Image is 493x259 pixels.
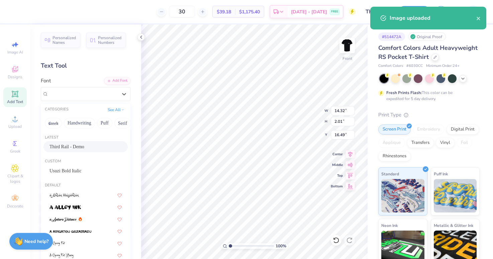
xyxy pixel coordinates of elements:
div: Add Font [104,77,130,85]
strong: Fresh Prints Flash: [386,90,422,95]
span: Center [331,152,343,157]
span: Clipart & logos [3,173,27,184]
div: Default [41,183,130,188]
span: FREE [331,9,338,14]
button: See All [106,106,126,113]
span: Top [331,173,343,178]
div: Latest [41,135,130,141]
div: Screen Print [378,124,411,135]
input: – – [169,6,195,18]
div: Original Proof [408,32,446,41]
span: Metallic & Glitter Ink [434,222,473,229]
img: Front [340,39,354,52]
img: Standard [381,179,424,212]
div: # 514472A [378,32,405,41]
div: Front [342,56,352,62]
button: Serif [114,118,131,128]
span: Minimum Order: 24 + [426,63,460,69]
span: Neon Ink [381,222,398,229]
span: Comfort Colors [378,63,403,69]
div: Transfers [407,138,434,148]
img: a Arigatou Gozaimasu [50,229,91,234]
strong: Need help? [24,238,48,245]
img: a Ahlan Wasahlan [50,193,79,198]
div: Digital Print [447,124,479,135]
div: Applique [378,138,405,148]
span: Decorate [7,203,23,209]
span: Standard [381,170,399,177]
span: 100 % [276,243,286,249]
span: Middle [331,163,343,167]
input: Untitled Design [361,5,393,18]
span: Image AI [7,50,23,55]
span: Third Rail - Demo [50,143,84,150]
span: Add Text [7,99,23,104]
span: Greek [10,149,20,154]
img: a Antara Distance [50,217,77,222]
button: Puff [97,118,112,128]
div: Foil [457,138,472,148]
label: Font [41,77,51,85]
span: Usuzi Bold Italic [50,167,82,174]
div: This color can be expedited for 5 day delivery. [386,90,469,102]
div: Rhinestones [378,151,411,161]
div: Vinyl [436,138,455,148]
span: $39.18 [217,8,231,15]
img: Puff Ink [434,179,477,212]
div: Embroidery [413,124,445,135]
img: a Alloy Ink [50,205,81,210]
span: # 6030CC [406,63,423,69]
span: Bottom [331,184,343,189]
span: Designs [8,74,22,80]
span: Upload [8,124,22,129]
span: Personalized Names [53,35,76,45]
button: close [476,14,481,22]
button: Handwriting [64,118,95,128]
span: Comfort Colors Adult Heavyweight RS Pocket T-Shirt [378,44,478,61]
span: $1,175.40 [239,8,260,15]
button: Greek [45,118,62,128]
span: Personalized Numbers [98,35,122,45]
div: CATEGORIES [45,107,69,112]
img: A Charming Font Leftleaning [50,253,74,258]
div: Custom [41,159,130,164]
div: Image uploaded [390,14,476,22]
div: Text Tool [41,61,130,70]
img: A Charming Font [50,241,65,246]
div: Print Type [378,111,480,119]
span: [DATE] - [DATE] [291,8,327,15]
span: Puff Ink [434,170,448,177]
